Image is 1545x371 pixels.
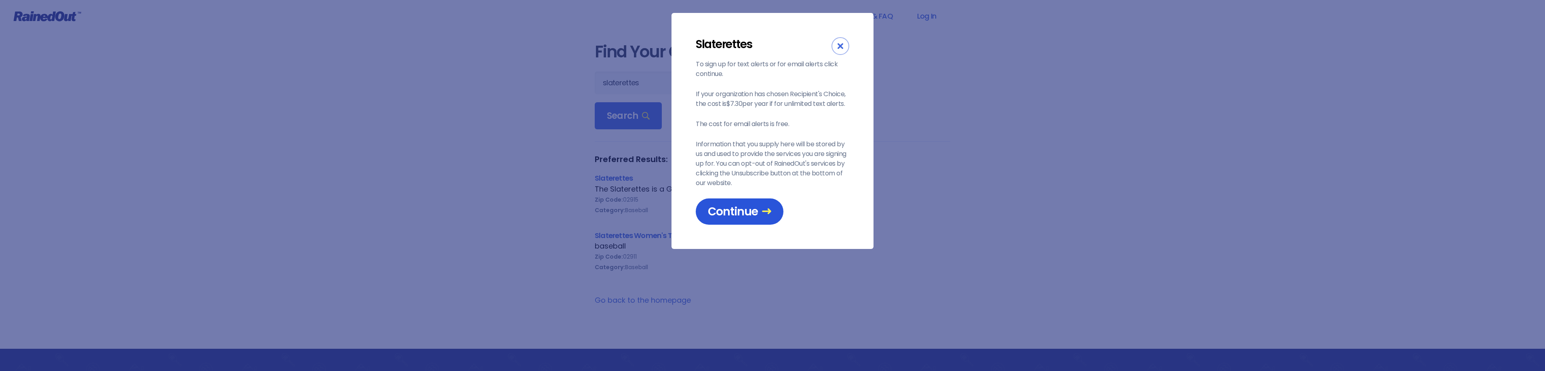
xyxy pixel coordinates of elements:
div: Close [831,37,849,55]
p: Information that you supply here will be stored by us and used to provide the services you are si... [696,139,849,188]
span: Continue [708,204,771,219]
p: The cost for email alerts is free. [696,119,849,129]
p: To sign up for text alerts or for email alerts click continue. [696,59,849,79]
div: Slaterettes [696,37,831,51]
p: If your organization has chosen Recipient's Choice, the cost is $7.30 per year if for unlimited t... [696,89,849,109]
